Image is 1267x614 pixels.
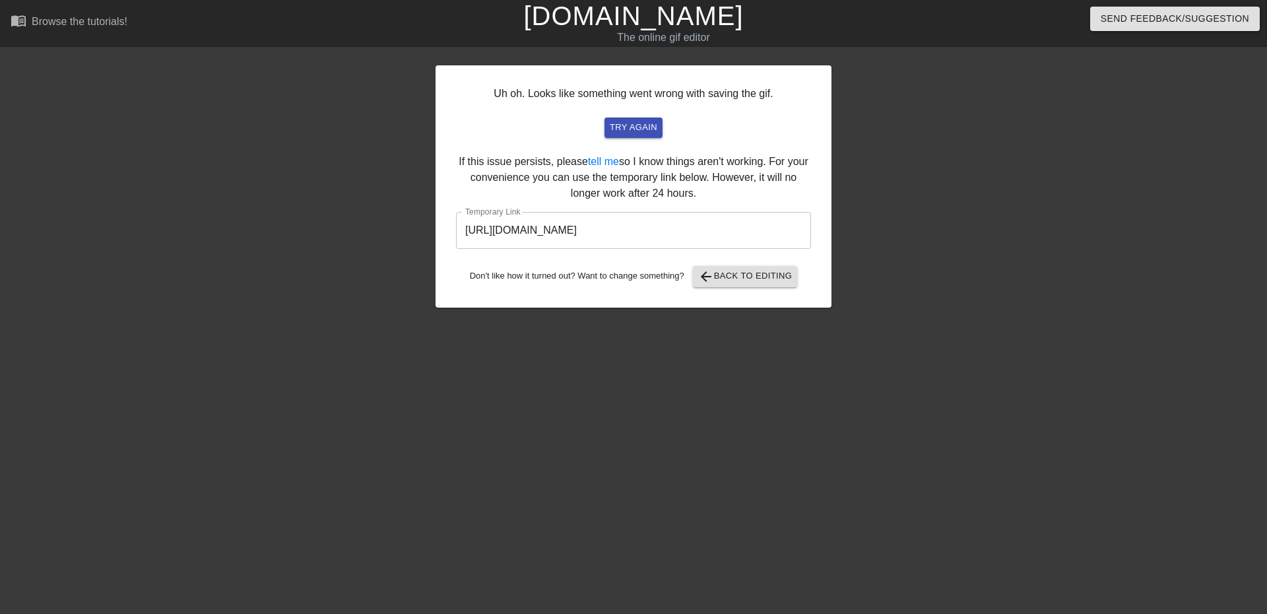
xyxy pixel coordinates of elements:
[11,13,26,28] span: menu_book
[588,156,619,167] a: tell me
[1101,11,1249,27] span: Send Feedback/Suggestion
[698,269,793,285] span: Back to Editing
[693,266,798,287] button: Back to Editing
[32,16,127,27] div: Browse the tutorials!
[436,65,831,308] div: Uh oh. Looks like something went wrong with saving the gif. If this issue persists, please so I k...
[456,266,811,287] div: Don't like how it turned out? Want to change something?
[11,13,127,33] a: Browse the tutorials!
[429,30,898,46] div: The online gif editor
[523,1,743,30] a: [DOMAIN_NAME]
[610,120,657,135] span: try again
[456,212,811,249] input: bare
[604,118,663,138] button: try again
[1090,7,1260,31] button: Send Feedback/Suggestion
[698,269,714,285] span: arrow_back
